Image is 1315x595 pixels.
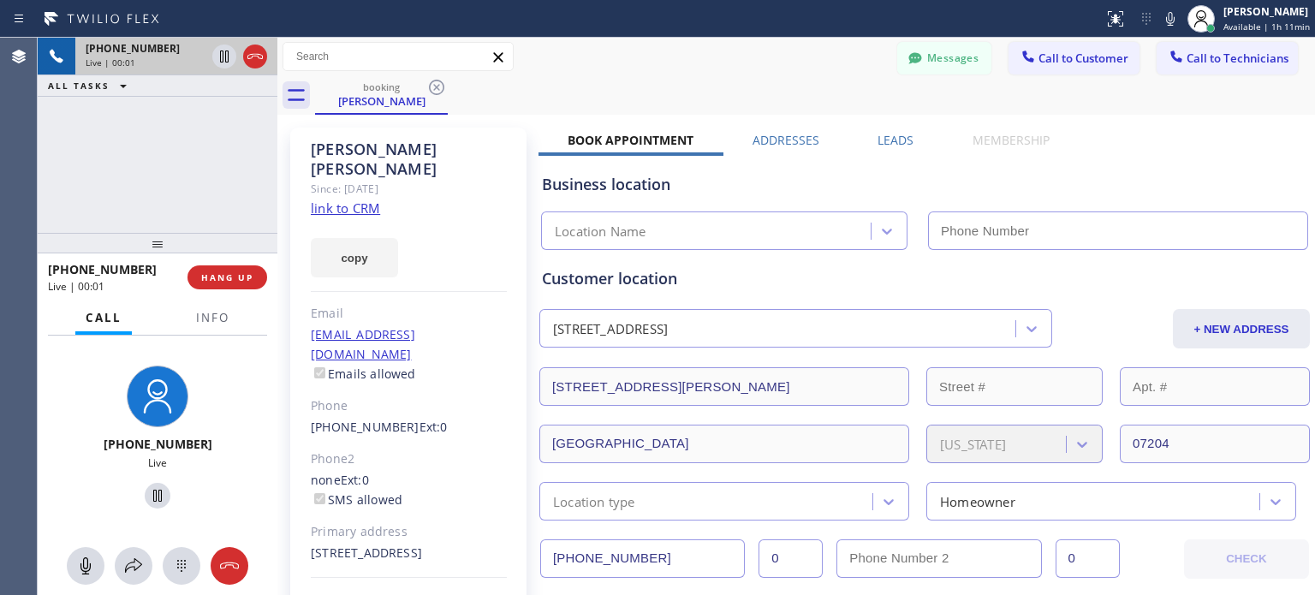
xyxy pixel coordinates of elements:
span: Call to Technicians [1187,51,1288,66]
span: Call to Customer [1038,51,1128,66]
button: Call to Technicians [1157,42,1298,74]
input: Ext. [759,539,823,578]
span: [PHONE_NUMBER] [86,41,180,56]
div: booking [317,80,446,93]
button: Hold Customer [212,45,236,68]
input: ZIP [1120,425,1310,463]
button: Hang up [243,45,267,68]
button: ALL TASKS [38,75,144,96]
div: [PERSON_NAME] [PERSON_NAME] [311,140,507,179]
button: Call [75,301,132,335]
div: Since: [DATE] [311,179,507,199]
span: Live | 00:01 [86,57,135,68]
div: Phone [311,396,507,416]
div: Wilma Valenzuela [317,76,446,113]
label: Leads [878,132,913,148]
label: SMS allowed [311,491,402,508]
button: Hang up [211,547,248,585]
span: Live [148,455,167,470]
div: Email [311,304,507,324]
input: Emails allowed [314,367,325,378]
button: HANG UP [187,265,267,289]
span: Live | 00:01 [48,279,104,294]
span: Call [86,310,122,325]
label: Emails allowed [311,366,416,382]
div: [STREET_ADDRESS] [553,319,668,339]
input: City [539,425,909,463]
input: Phone Number [540,539,745,578]
button: Messages [897,42,991,74]
a: [EMAIL_ADDRESS][DOMAIN_NAME] [311,326,415,362]
button: Hold Customer [145,483,170,509]
input: Address [539,367,909,406]
button: Call to Customer [1009,42,1139,74]
span: HANG UP [201,271,253,283]
div: Phone2 [311,449,507,469]
label: Addresses [753,132,819,148]
button: + NEW ADDRESS [1173,309,1310,348]
div: none [311,471,507,510]
label: Book Appointment [568,132,693,148]
input: SMS allowed [314,493,325,504]
div: [PERSON_NAME] [1223,4,1310,19]
div: Primary address [311,522,507,542]
input: Phone Number [928,211,1308,250]
div: Customer location [542,267,1307,290]
input: Search [283,43,513,70]
div: [STREET_ADDRESS] [311,544,507,563]
button: copy [311,238,398,277]
button: Mute [1158,7,1182,31]
input: Street # [926,367,1103,406]
span: [PHONE_NUMBER] [48,261,157,277]
a: [PHONE_NUMBER] [311,419,419,435]
button: Mute [67,547,104,585]
button: Open dialpad [163,547,200,585]
span: Info [196,310,229,325]
span: Ext: 0 [419,419,448,435]
div: Location Name [555,222,646,241]
button: Info [186,301,240,335]
input: Ext. 2 [1056,539,1120,578]
span: Ext: 0 [341,472,369,488]
input: Phone Number 2 [836,539,1041,578]
button: CHECK [1184,539,1309,579]
div: [PERSON_NAME] [317,93,446,109]
input: Apt. # [1120,367,1310,406]
a: link to CRM [311,199,380,217]
span: ALL TASKS [48,80,110,92]
span: Available | 1h 11min [1223,21,1310,33]
div: Business location [542,173,1307,196]
label: Membership [973,132,1050,148]
div: Location type [553,491,635,511]
div: Homeowner [940,491,1015,511]
span: [PHONE_NUMBER] [104,436,212,452]
button: Open directory [115,547,152,585]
